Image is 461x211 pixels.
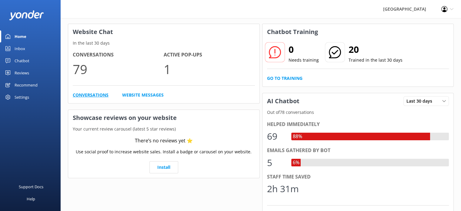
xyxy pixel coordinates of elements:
h3: Website Chat [68,24,259,40]
a: Conversations [73,92,109,98]
h2: 0 [289,42,319,57]
p: In the last 30 days [68,40,259,46]
div: Settings [15,91,29,103]
a: Website Messages [122,92,164,98]
a: Install [149,161,178,173]
div: 6% [291,159,301,167]
div: 5 [267,155,285,170]
div: There’s no reviews yet ⭐ [135,137,193,145]
h3: Showcase reviews on your website [68,110,259,126]
div: Helped immediately [267,121,449,128]
div: Reviews [15,67,29,79]
h3: AI Chatbot [262,93,304,109]
div: Emails gathered by bot [267,147,449,155]
p: Use social proof to increase website sales. Install a badge or carousel on your website. [76,148,252,155]
div: Support Docs [19,181,43,193]
h3: Chatbot Training [262,24,322,40]
h4: Active Pop-ups [164,51,255,59]
p: Trained in the last 30 days [349,57,403,63]
h2: 20 [349,42,403,57]
div: Help [27,193,35,205]
div: Staff time saved [267,173,449,181]
div: 69 [267,129,285,144]
p: Out of 78 conversations [262,109,454,116]
p: Your current review carousel (latest 5 star reviews) [68,126,259,132]
img: yonder-white-logo.png [9,10,44,20]
div: 2h 31m [267,182,299,196]
p: 1 [164,59,255,79]
div: 88% [291,133,304,141]
span: Last 30 days [406,98,436,104]
div: Inbox [15,43,25,55]
p: 79 [73,59,164,79]
h4: Conversations [73,51,164,59]
div: Recommend [15,79,38,91]
div: Home [15,30,26,43]
div: Chatbot [15,55,29,67]
a: Go to Training [267,75,302,82]
p: Needs training [289,57,319,63]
